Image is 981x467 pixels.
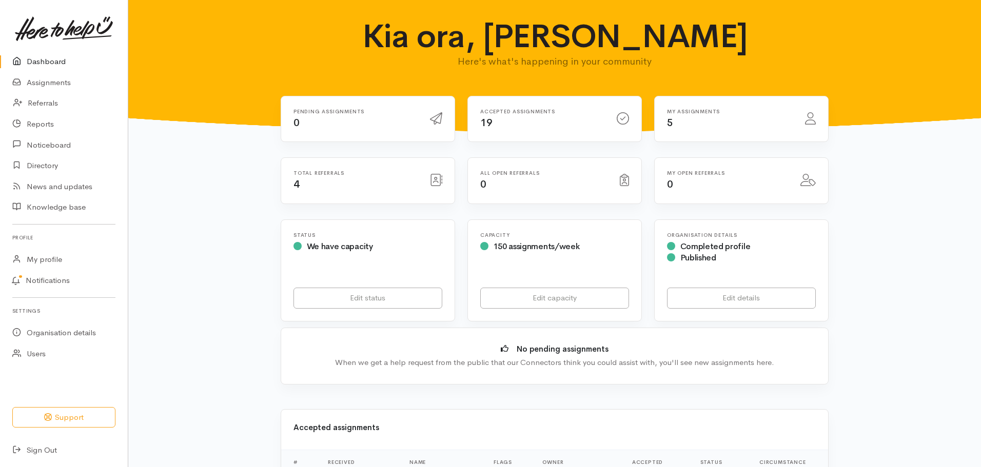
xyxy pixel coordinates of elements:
[480,109,604,114] h6: Accepted assignments
[680,241,751,252] span: Completed profile
[480,288,629,309] a: Edit capacity
[293,178,300,191] span: 4
[667,109,793,114] h6: My assignments
[480,170,607,176] h6: All open referrals
[354,54,756,69] p: Here's what's happening in your community
[12,407,115,428] button: Support
[667,232,816,238] h6: Organisation Details
[12,231,115,245] h6: Profile
[494,241,580,252] span: 150 assignments/week
[293,288,442,309] a: Edit status
[480,232,629,238] h6: Capacity
[293,170,418,176] h6: Total referrals
[480,116,492,129] span: 19
[480,178,486,191] span: 0
[307,241,373,252] span: We have capacity
[297,357,813,369] div: When we get a help request from the public that our Connectors think you could assist with, you'l...
[517,344,609,354] b: No pending assignments
[667,178,673,191] span: 0
[667,288,816,309] a: Edit details
[293,116,300,129] span: 0
[12,304,115,318] h6: Settings
[293,232,442,238] h6: Status
[680,252,716,263] span: Published
[667,170,788,176] h6: My open referrals
[293,109,418,114] h6: Pending assignments
[354,18,756,54] h1: Kia ora, [PERSON_NAME]
[667,116,673,129] span: 5
[293,422,379,432] b: Accepted assignments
